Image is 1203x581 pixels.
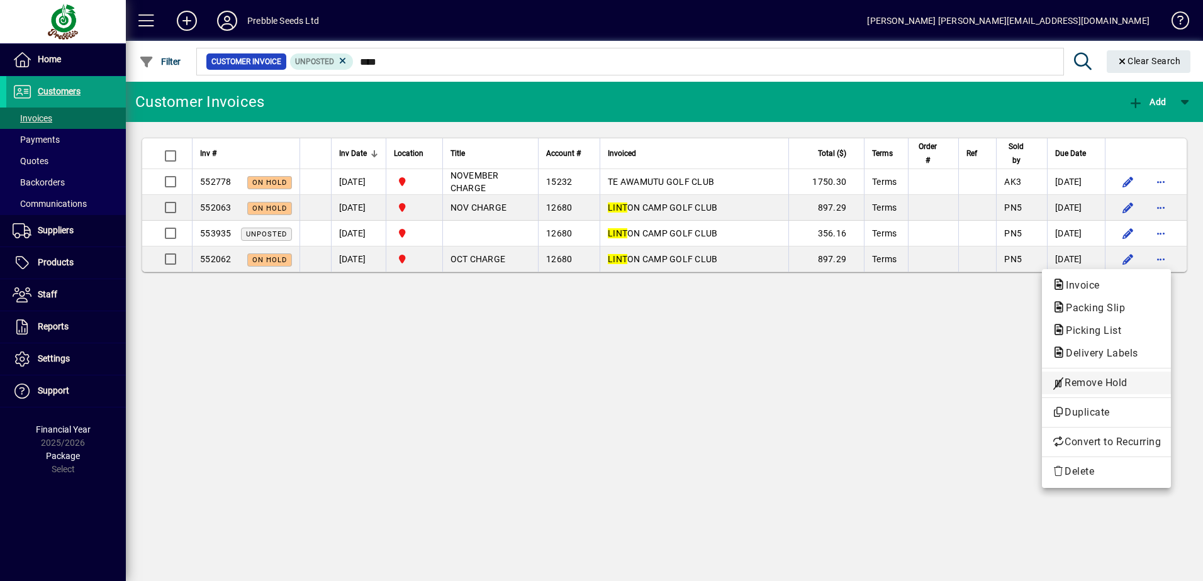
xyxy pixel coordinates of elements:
span: Duplicate [1052,405,1161,420]
span: Packing Slip [1052,302,1131,314]
span: Delete [1052,464,1161,479]
span: Convert to Recurring [1052,434,1161,450]
span: Delivery Labels [1052,347,1144,359]
span: Invoice [1052,279,1106,291]
span: Remove Hold [1052,375,1161,390]
span: Picking List [1052,324,1127,336]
